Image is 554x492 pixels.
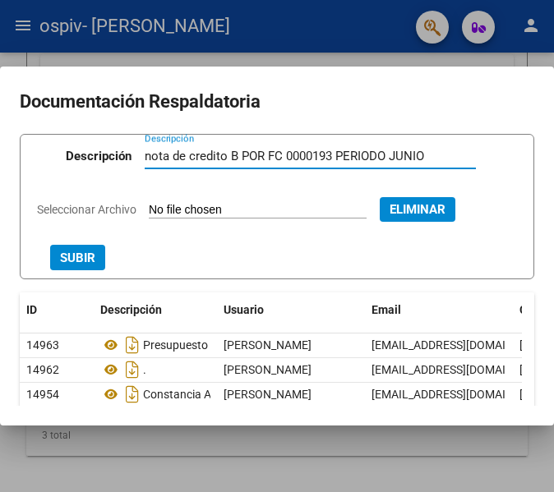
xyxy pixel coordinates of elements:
span: ID [26,303,37,316]
span: [PERSON_NAME] [224,388,312,401]
span: Seleccionar Archivo [37,203,136,216]
span: [PERSON_NAME] [224,338,312,352]
datatable-header-cell: ID [20,292,94,328]
datatable-header-cell: Usuario [217,292,365,328]
i: Descargar documento [122,332,143,358]
span: Email [372,303,401,316]
span: 14963 [26,338,59,352]
span: SUBIR [60,251,95,265]
span: 14962 [26,363,59,376]
span: [EMAIL_ADDRESS][DOMAIN_NAME] [372,363,554,376]
button: SUBIR [50,245,105,270]
i: Descargar documento [122,356,143,383]
div: Constancia Asistencia [PERSON_NAME] [100,381,210,407]
div: . [100,356,210,383]
button: Eliminar [380,197,455,222]
span: [EMAIL_ADDRESS][DOMAIN_NAME] [372,388,554,401]
datatable-header-cell: Descripción [94,292,217,328]
span: [EMAIL_ADDRESS][DOMAIN_NAME] [372,338,554,352]
span: [PERSON_NAME] [224,363,312,376]
datatable-header-cell: Email [365,292,513,328]
p: Descripción [66,147,132,166]
span: Eliminar [390,202,446,217]
h2: Documentación Respaldatoria [20,86,534,117]
span: Descripción [100,303,162,316]
span: 14954 [26,388,59,401]
i: Descargar documento [122,381,143,407]
div: Presupuesto Aprobado [100,332,210,358]
span: Usuario [224,303,264,316]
